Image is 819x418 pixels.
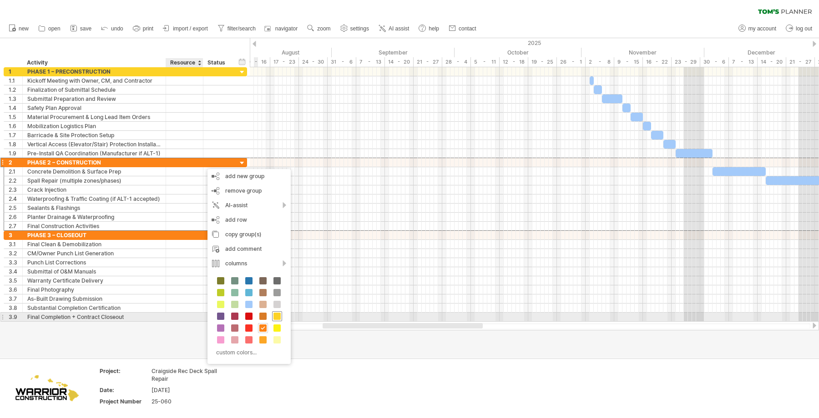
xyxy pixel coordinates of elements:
[152,398,228,405] div: 25-060
[581,48,704,57] div: November 2025
[27,276,161,285] div: Warranty Certificate Delivery
[215,23,258,35] a: filter/search
[9,95,22,103] div: 1.3
[528,57,557,67] div: 19 - 25
[212,346,283,358] div: custom colors...
[9,167,22,176] div: 2.1
[48,25,61,32] span: open
[784,23,815,35] a: log out
[786,57,815,67] div: 21 - 27
[643,57,672,67] div: 16 - 22
[9,258,22,267] div: 3.3
[27,104,161,112] div: Safety Plan Approval
[99,23,126,35] a: undo
[270,57,299,67] div: 17 - 23
[332,48,455,57] div: September 2025
[455,48,581,57] div: October 2025
[27,313,161,321] div: Final Completion + Contract Closeout
[9,267,22,276] div: 3.4
[471,57,500,67] div: 5 - 11
[170,58,198,67] div: Resource
[328,57,356,67] div: 31 - 6
[9,158,22,167] div: 2
[27,249,161,258] div: CM/Owner Punch List Generation
[376,23,412,35] a: AI assist
[207,213,291,227] div: add row
[27,122,161,130] div: Mobilization Logistics Plan
[736,23,779,35] a: my account
[100,398,150,405] div: Project Number
[672,57,700,67] div: 23 - 29
[27,149,161,158] div: Pre-Install QA Coordination (Manufacturer if ALT-1)
[429,25,439,32] span: help
[9,249,22,258] div: 3.2
[161,23,211,35] a: import / export
[9,313,22,321] div: 3.9
[27,167,161,176] div: Concrete Demolition & Surface Prep
[111,25,123,32] span: undo
[27,76,161,85] div: Kickoff Meeting with Owner, CM, and Contractor
[27,176,161,185] div: Spall Repair (multiple zones/phases)
[9,113,22,121] div: 1.5
[557,57,586,67] div: 26 - 1
[131,23,156,35] a: print
[614,57,643,67] div: 9 - 15
[100,386,150,394] div: Date:
[27,158,161,167] div: PHASE 2 – CONSTRUCTION
[207,256,291,271] div: columns
[27,231,161,239] div: PHASE 3 – CLOSEOUT
[416,23,442,35] a: help
[205,48,332,57] div: August 2025
[27,204,161,212] div: Sealants & Flashings
[446,23,479,35] a: contact
[796,25,812,32] span: log out
[27,294,161,303] div: As-Built Drawing Submission
[338,23,372,35] a: settings
[9,140,22,149] div: 1.8
[305,23,333,35] a: zoom
[207,242,291,256] div: add comment
[173,25,208,32] span: import / export
[263,23,300,35] a: navigator
[36,23,63,35] a: open
[207,227,291,242] div: copy group(s)
[9,194,22,203] div: 2.4
[80,25,91,32] span: save
[9,304,22,312] div: 3.8
[9,294,22,303] div: 3.7
[27,131,161,139] div: Barricade & Site Protection Setup
[152,367,228,383] div: Craigside Rec Deck Spall Repair
[9,85,22,94] div: 1.2
[317,25,330,32] span: zoom
[9,231,22,239] div: 3
[225,187,262,194] span: remove group
[9,76,22,85] div: 1.1
[9,204,22,212] div: 2.5
[68,23,94,35] a: save
[500,57,528,67] div: 12 - 18
[207,169,291,184] div: add new group
[27,194,161,203] div: Waterproofing & Traffic Coating (if ALT-1 accepted)
[9,104,22,112] div: 1.4
[758,57,786,67] div: 14 - 20
[299,57,328,67] div: 24 - 30
[100,367,150,375] div: Project:
[27,140,161,149] div: Vertical Access (Elevator/Stair) Protection Installation
[442,57,471,67] div: 28 - 4
[27,285,161,294] div: Final Photography
[19,25,29,32] span: new
[27,304,161,312] div: Substantial Completion Certification
[275,25,298,32] span: navigator
[27,267,161,276] div: Submittal of O&M Manuals
[9,222,22,230] div: 2.7
[9,122,22,130] div: 1.6
[700,57,729,67] div: 30 - 6
[27,222,161,230] div: Final Construction Activities
[27,185,161,194] div: Crack Injection
[385,57,414,67] div: 14 - 20
[459,25,476,32] span: contact
[27,95,161,103] div: Submittal Preparation and Review
[9,131,22,139] div: 1.7
[207,198,291,213] div: AI-assist
[27,113,161,121] div: Material Procurement & Long Lead Item Orders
